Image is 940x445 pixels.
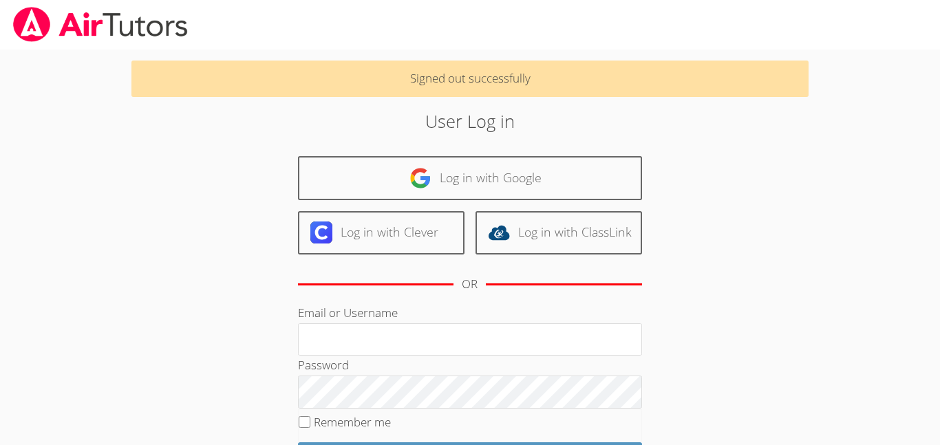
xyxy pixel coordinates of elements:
label: Password [298,357,349,373]
img: google-logo-50288ca7cdecda66e5e0955fdab243c47b7ad437acaf1139b6f446037453330a.svg [409,167,431,189]
p: Signed out successfully [131,61,809,97]
a: Log in with Clever [298,211,464,254]
img: airtutors_banner-c4298cdbf04f3fff15de1276eac7730deb9818008684d7c2e4769d2f7ddbe033.png [12,7,189,42]
label: Remember me [314,414,391,430]
label: Email or Username [298,305,398,321]
img: clever-logo-6eab21bc6e7a338710f1a6ff85c0baf02591cd810cc4098c63d3a4b26e2feb20.svg [310,221,332,243]
a: Log in with Google [298,156,642,199]
h2: User Log in [216,108,724,134]
a: Log in with ClassLink [476,211,642,254]
img: classlink-logo-d6bb404cc1216ec64c9a2012d9dc4662098be43eaf13dc465df04b49fa7ab582.svg [488,221,510,243]
div: OR [462,274,478,294]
